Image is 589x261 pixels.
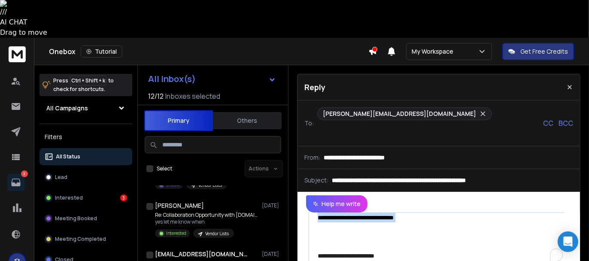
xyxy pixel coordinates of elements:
button: Meeting Booked [39,210,132,227]
div: Onebox [49,46,368,58]
button: Others [213,111,282,130]
button: Meeting Completed [39,231,132,248]
p: My Workspace [412,47,457,56]
button: Tutorial [81,46,122,58]
label: Select [157,165,172,172]
h1: [EMAIL_ADDRESS][DOMAIN_NAME] [155,250,249,258]
div: Open Intercom Messenger [558,231,578,252]
p: Interested [166,230,186,237]
p: From: [304,153,320,162]
p: Get Free Credits [520,47,568,56]
a: 3 [7,174,24,191]
p: All Status [56,153,80,160]
h1: [PERSON_NAME] [155,201,204,210]
p: Reply [304,81,325,93]
p: CC [543,118,553,128]
p: yes let me know when [155,219,258,225]
h1: All Inbox(s) [148,75,196,83]
p: Press to check for shortcuts. [53,76,114,94]
p: Interested [55,194,83,201]
button: Primary [144,110,213,131]
p: Subject: [304,176,328,185]
p: Re: Collaboration Opportunity with [DOMAIN_NAME] [155,212,258,219]
p: [PERSON_NAME][EMAIL_ADDRESS][DOMAIN_NAME] [323,109,476,118]
button: Lead [39,169,132,186]
p: 3 [21,170,28,177]
button: Help me write [306,195,367,212]
p: [DATE] [262,251,281,258]
button: All Status [39,148,132,165]
button: Interested3 [39,189,132,206]
p: To: [304,119,314,127]
p: [DATE] [262,202,281,209]
p: Vendor Lists [205,231,229,237]
span: Ctrl + Shift + k [70,76,106,85]
h3: Inboxes selected [165,91,220,101]
h3: Filters [39,131,132,143]
span: 12 / 12 [148,91,164,101]
button: All Inbox(s) [141,70,283,88]
button: Get Free Credits [502,43,574,60]
h1: All Campaigns [46,104,88,112]
div: 3 [120,194,127,201]
p: Lead [55,174,67,181]
p: Meeting Completed [55,236,106,243]
p: BCC [559,118,573,128]
p: Meeting Booked [55,215,97,222]
button: All Campaigns [39,100,132,117]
